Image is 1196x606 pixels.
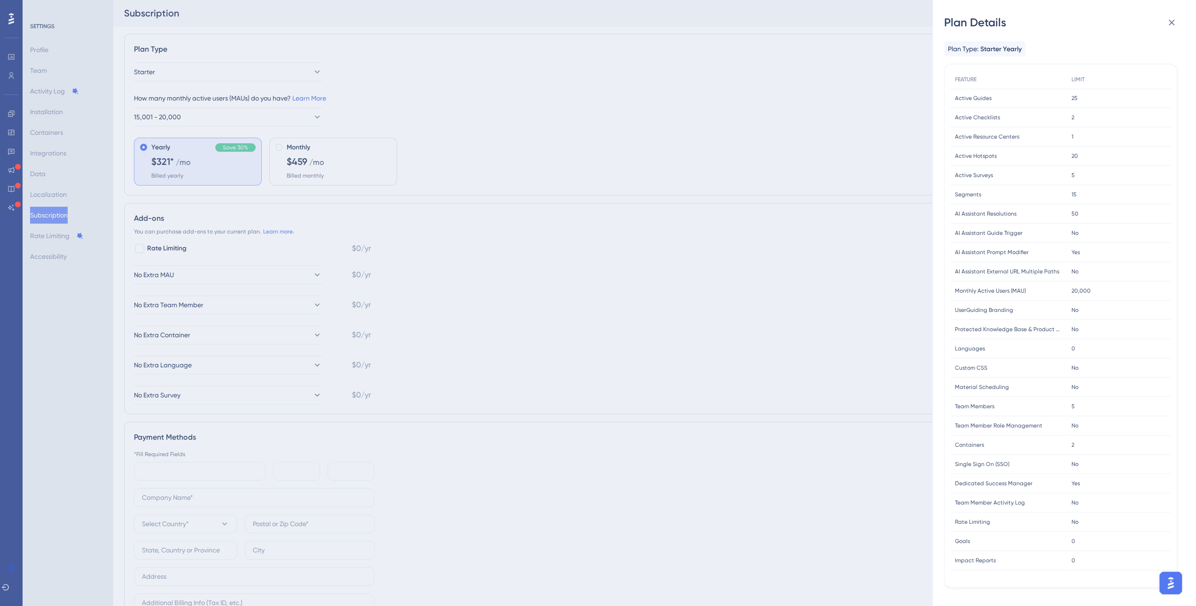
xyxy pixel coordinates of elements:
[1071,557,1075,564] span: 0
[955,460,1009,468] span: Single Sign On (SSO)
[1071,364,1079,372] span: No
[944,15,1185,30] div: Plan Details
[1071,191,1077,198] span: 15
[955,345,985,352] span: Languages
[1071,229,1079,237] span: No
[1071,152,1078,160] span: 20
[1071,345,1075,352] span: 0
[955,229,1023,237] span: AI Assistant Guide Trigger
[955,306,1013,314] span: UserGuiding Branding
[948,43,978,54] span: Plan Type:
[1071,383,1079,391] span: No
[980,44,1022,55] span: Starter Yearly
[955,326,1062,333] span: Protected Knowledge Base & Product Updates
[955,537,970,545] span: Goals
[955,422,1042,429] span: Team Member Role Management
[1071,133,1073,140] span: 1
[1071,326,1079,333] span: No
[955,383,1009,391] span: Material Scheduling
[955,171,993,179] span: Active Surveys
[1071,249,1080,256] span: Yes
[1071,171,1075,179] span: 5
[955,441,984,449] span: Containers
[1071,422,1079,429] span: No
[1071,306,1079,314] span: No
[1071,480,1080,487] span: Yes
[955,94,992,102] span: Active Guides
[1071,210,1079,218] span: 50
[1071,499,1079,506] span: No
[955,480,1032,487] span: Dedicated Success Manager
[955,268,1059,275] span: AI Assistant External URL Multiple Paths
[955,191,981,198] span: Segments
[1071,441,1074,449] span: 2
[955,557,996,564] span: Impact Reports
[1071,518,1079,526] span: No
[955,518,990,526] span: Rate Limiting
[1071,94,1078,102] span: 25
[955,403,994,410] span: Team Members
[1071,268,1079,275] span: No
[1071,460,1079,468] span: No
[1157,569,1185,597] iframe: UserGuiding AI Assistant Launcher
[955,133,1019,140] span: Active Resource Centers
[955,364,987,372] span: Custom CSS
[955,114,1000,121] span: Active Checklists
[1071,114,1074,121] span: 2
[955,76,977,83] span: FEATURE
[955,287,1026,295] span: Monthly Active Users (MAU)
[1071,403,1075,410] span: 5
[955,152,997,160] span: Active Hotspots
[1071,76,1085,83] span: LIMIT
[1071,537,1075,545] span: 0
[955,499,1025,506] span: Team Member Activity Log
[1071,287,1091,295] span: 20,000
[955,249,1029,256] span: AI Assistant Prompt Modifier
[955,210,1016,218] span: AI Assistant Resolutions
